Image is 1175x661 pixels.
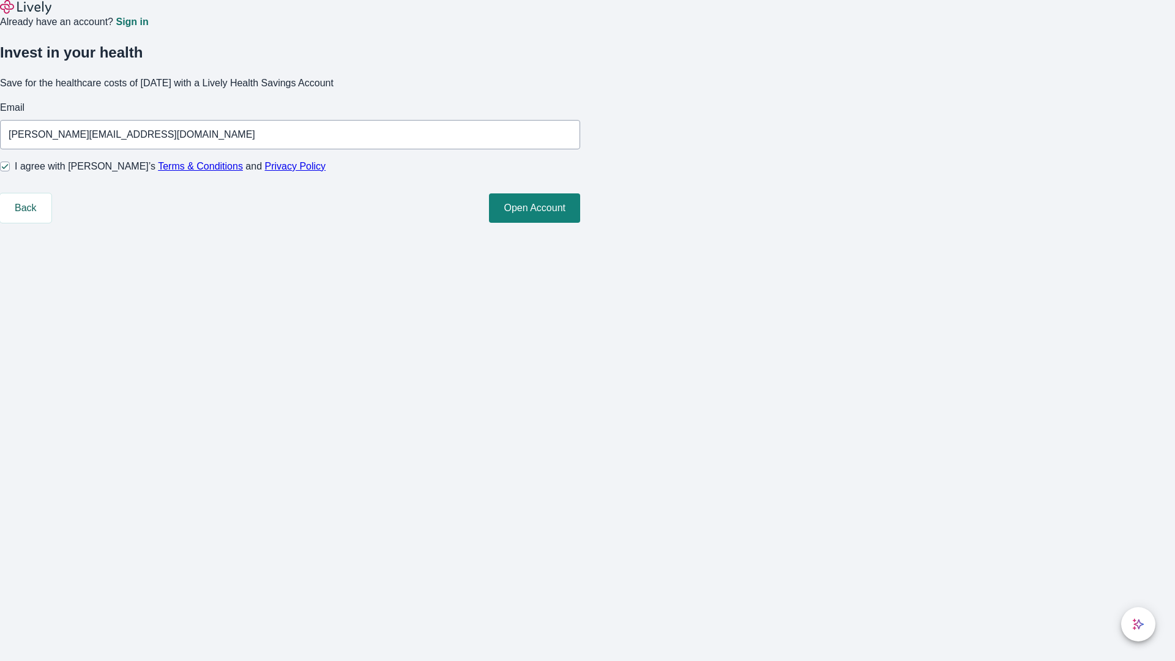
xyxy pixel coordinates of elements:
span: I agree with [PERSON_NAME]’s and [15,159,326,174]
a: Sign in [116,17,148,27]
a: Privacy Policy [265,161,326,171]
button: chat [1121,607,1155,641]
svg: Lively AI Assistant [1132,618,1144,630]
a: Terms & Conditions [158,161,243,171]
button: Open Account [489,193,580,223]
